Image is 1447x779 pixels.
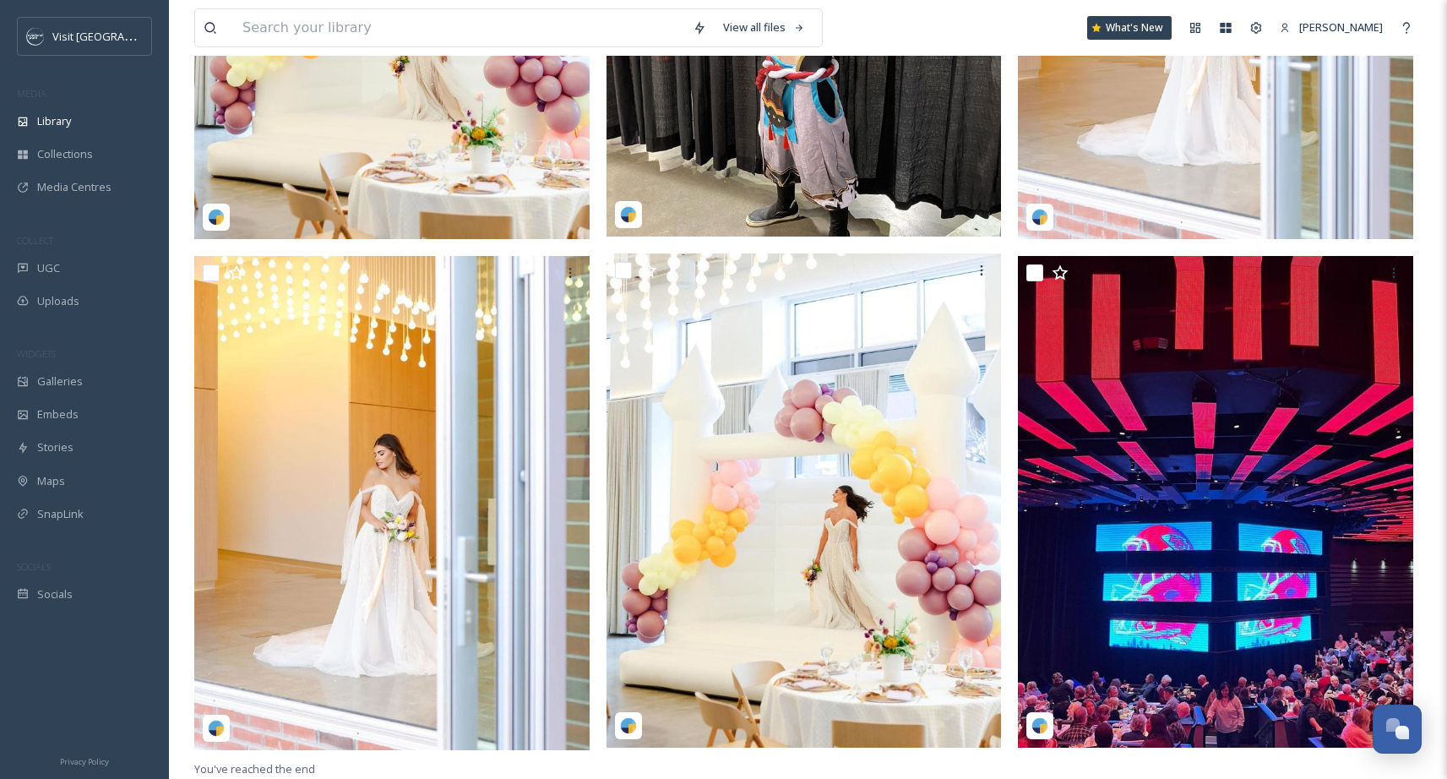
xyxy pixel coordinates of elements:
[1373,705,1422,754] button: Open Chat
[37,146,93,162] span: Collections
[208,209,225,226] img: snapsea-logo.png
[37,373,83,389] span: Galleries
[1031,717,1048,734] img: snapsea-logo.png
[37,113,71,129] span: Library
[37,473,65,489] span: Maps
[1018,256,1413,748] img: kansascitybucketlist_03312025_17987724029309443.jpg
[620,717,637,734] img: snapsea-logo.png
[620,206,637,223] img: snapsea-logo.png
[208,720,225,737] img: snapsea-logo.png
[37,293,79,309] span: Uploads
[1271,11,1391,44] a: [PERSON_NAME]
[37,439,73,455] span: Stories
[37,506,84,522] span: SnapLink
[37,179,112,195] span: Media Centres
[17,234,53,247] span: COLLECT
[1031,209,1048,226] img: snapsea-logo.png
[194,761,315,776] span: You've reached the end
[1299,19,1383,35] span: [PERSON_NAME]
[37,260,60,276] span: UGC
[60,750,109,771] a: Privacy Policy
[37,586,73,602] span: Socials
[607,253,1002,748] img: visitoverlandpark_03312025_18207467632264154.jpg
[194,256,590,750] img: visitoverlandpark_03312025_18207467632264154.jpg
[17,560,51,573] span: SOCIALS
[60,756,109,767] span: Privacy Policy
[1087,16,1172,40] a: What's New
[27,28,44,45] img: c3es6xdrejuflcaqpovn.png
[17,87,46,100] span: MEDIA
[234,9,684,46] input: Search your library
[37,406,79,422] span: Embeds
[52,28,183,44] span: Visit [GEOGRAPHIC_DATA]
[715,11,813,44] a: View all files
[17,347,56,360] span: WIDGETS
